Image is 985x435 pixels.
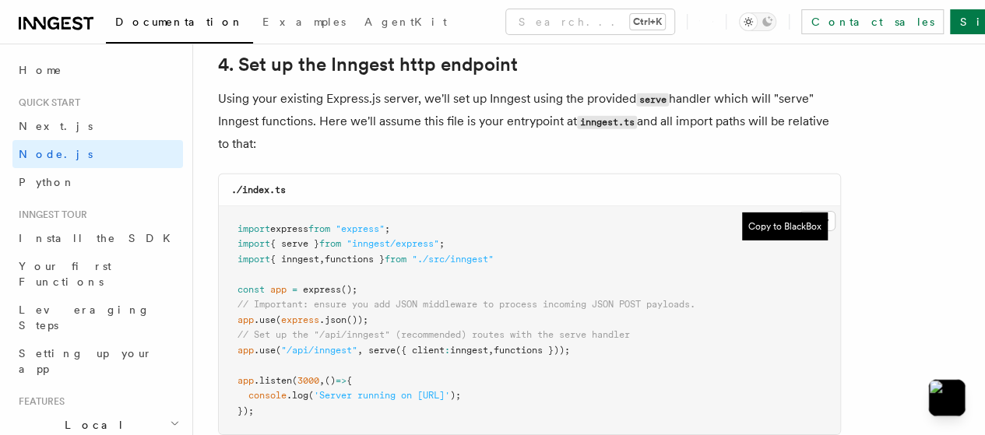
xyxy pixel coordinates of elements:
span: Quick start [12,96,80,109]
span: "./src/inngest" [412,254,494,265]
span: functions } [325,254,385,265]
a: AgentKit [355,5,456,42]
code: serve [636,93,669,107]
span: .listen [254,375,292,386]
span: , [319,375,325,386]
span: inngest [450,345,488,356]
button: Copy to BlackBox [742,212,828,240]
span: serve [368,345,396,356]
span: 'Server running on [URL]' [314,390,450,401]
span: Install the SDK [19,232,180,244]
span: Leveraging Steps [19,303,150,332]
span: 3000 [297,375,319,386]
span: ; [385,223,390,234]
span: , [488,345,494,356]
span: Setting up your app [19,347,153,375]
span: Node.js [19,148,93,160]
code: inngest.ts [577,116,637,129]
span: .use [254,345,276,356]
span: "express" [336,223,385,234]
span: ( [292,375,297,386]
a: Contact sales [801,9,944,34]
span: from [308,223,330,234]
span: .log [287,390,308,401]
span: import [237,254,270,265]
a: Setting up your app [12,339,183,383]
span: (); [341,284,357,295]
code: ./index.ts [231,184,286,195]
span: app [237,375,254,386]
span: .use [254,314,276,325]
span: const [237,284,265,295]
span: Examples [262,16,346,28]
span: "inngest/express" [347,238,439,249]
span: ( [308,390,314,401]
span: import [237,238,270,249]
span: : [445,345,450,356]
span: Python [19,176,76,188]
a: Node.js [12,140,183,168]
span: express [281,314,319,325]
span: { inngest [270,254,319,265]
span: ({ client [396,345,445,356]
a: Install the SDK [12,224,183,252]
span: app [237,345,254,356]
a: Python [12,168,183,196]
span: app [237,314,254,325]
span: ); [450,390,461,401]
span: Home [19,62,62,78]
span: () [325,375,336,386]
a: Documentation [106,5,253,44]
span: , [357,345,363,356]
span: from [319,238,341,249]
span: functions })); [494,345,570,356]
span: from [385,254,406,265]
span: = [292,284,297,295]
span: ( [276,314,281,325]
kbd: Ctrl+K [630,14,665,30]
span: import [237,223,270,234]
span: , [319,254,325,265]
button: Toggle dark mode [739,12,776,31]
span: "/api/inngest" [281,345,357,356]
a: Examples [253,5,355,42]
span: Documentation [115,16,244,28]
span: // Set up the "/api/inngest" (recommended) routes with the serve handler [237,329,630,340]
span: express [270,223,308,234]
span: }); [237,405,254,416]
span: { [347,375,352,386]
a: Leveraging Steps [12,296,183,339]
span: Your first Functions [19,260,111,288]
span: express [303,284,341,295]
span: ()); [347,314,368,325]
span: Features [12,395,65,408]
span: .json [319,314,347,325]
span: app [270,284,287,295]
a: 4. Set up the Inngest http endpoint [218,54,518,75]
span: console [248,390,287,401]
span: ( [276,345,281,356]
a: Next.js [12,112,183,140]
button: Search...Ctrl+K [506,9,674,34]
span: Inngest tour [12,209,87,221]
span: { serve } [270,238,319,249]
a: Home [12,56,183,84]
span: => [336,375,347,386]
p: Using your existing Express.js server, we'll set up Inngest using the provided handler which will... [218,88,841,155]
span: ; [439,238,445,249]
span: // Important: ensure you add JSON middleware to process incoming JSON POST payloads. [237,299,695,310]
span: AgentKit [364,16,447,28]
span: Next.js [19,120,93,132]
a: Your first Functions [12,252,183,296]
